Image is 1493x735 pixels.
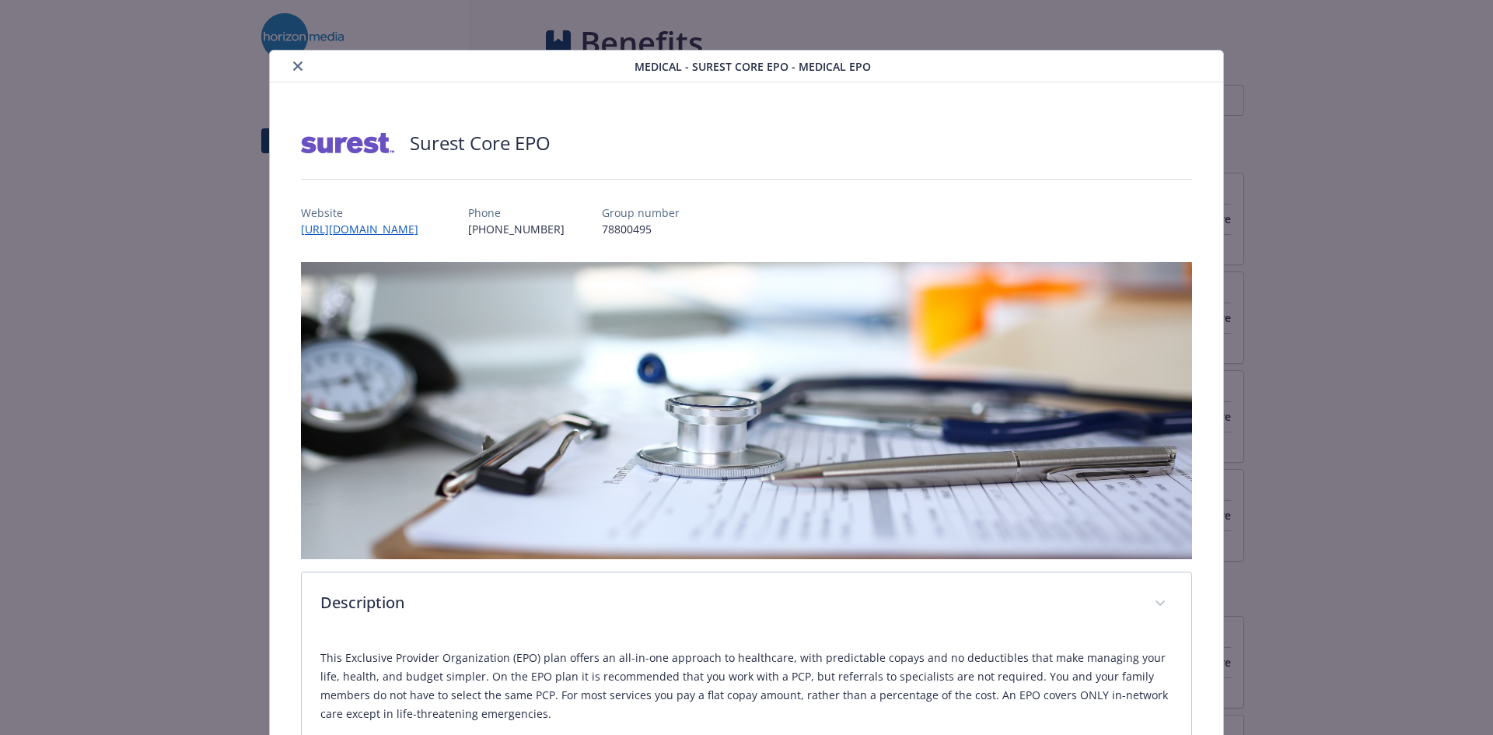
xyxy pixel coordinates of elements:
a: [URL][DOMAIN_NAME] [301,222,431,236]
h2: Surest Core EPO [410,130,551,156]
div: Description [302,572,1192,636]
img: Surest [301,120,394,166]
button: close [288,57,307,75]
p: Website [301,205,431,221]
p: [PHONE_NUMBER] [468,221,565,237]
span: Medical - Surest Core EPO - Medical EPO [635,58,871,75]
p: 78800495 [602,221,680,237]
img: banner [301,262,1193,559]
p: Group number [602,205,680,221]
p: This Exclusive Provider Organization (EPO) plan offers an all-in-one approach to healthcare, with... [320,649,1173,723]
p: Description [320,591,1136,614]
p: Phone [468,205,565,221]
